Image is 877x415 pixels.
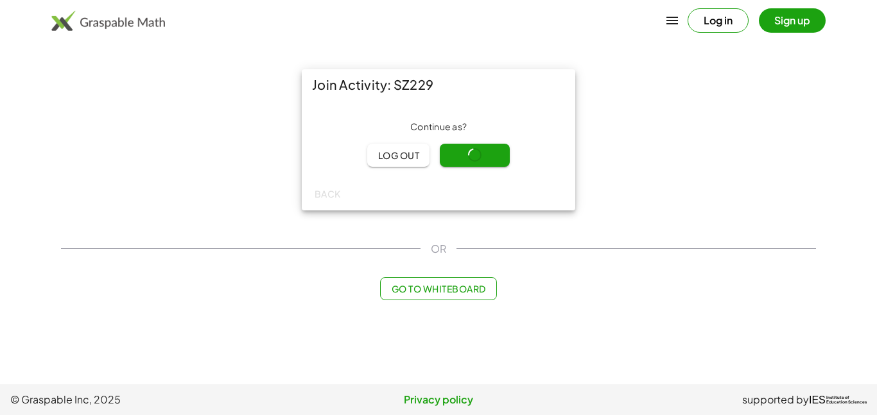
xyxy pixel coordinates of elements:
div: Join Activity: SZ229 [302,69,575,100]
span: IES [809,394,826,406]
span: © Graspable Inc, 2025 [10,392,296,407]
button: Sign up [759,8,826,33]
span: supported by [742,392,809,407]
div: Continue as ? [312,121,565,133]
span: Institute of Education Sciences [826,396,867,405]
button: Log out [367,144,430,167]
a: IESInstitute ofEducation Sciences [809,392,867,407]
a: Privacy policy [296,392,582,407]
span: Go to Whiteboard [391,283,485,294]
span: Log out [378,149,419,161]
button: Log in [688,8,749,33]
span: OR [431,241,446,257]
button: Go to Whiteboard [380,277,496,300]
